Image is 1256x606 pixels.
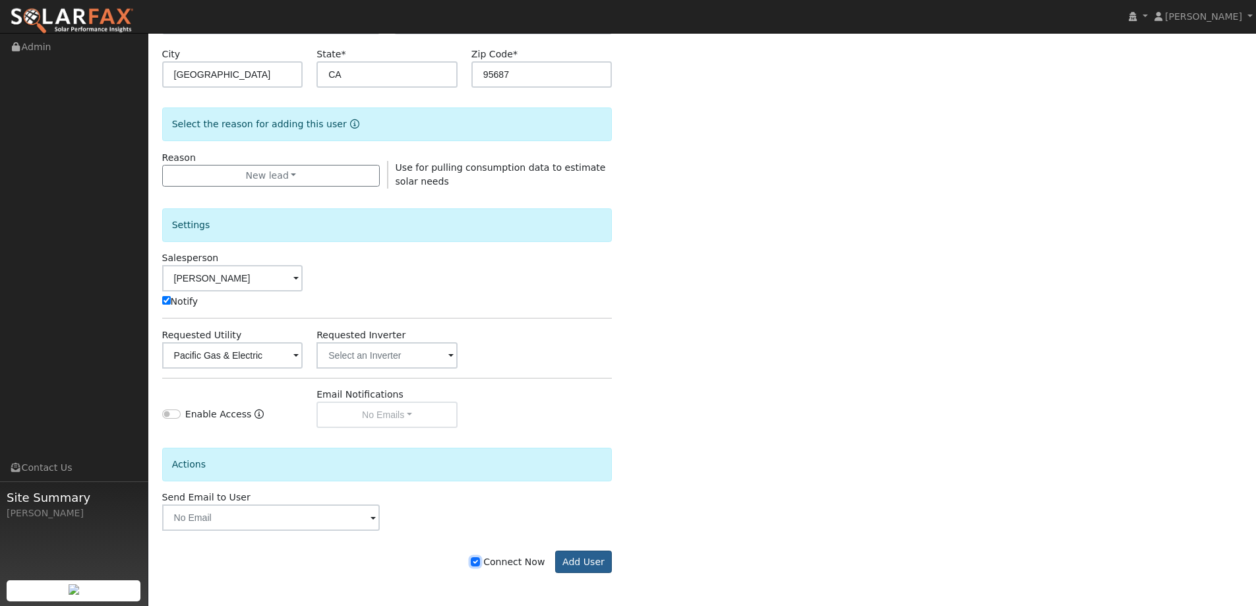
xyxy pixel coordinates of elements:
label: Requested Utility [162,328,242,342]
span: Required [341,49,345,59]
input: No Email [162,504,380,531]
a: Enable Access [254,408,264,428]
input: Select a User [162,265,303,291]
label: Notify [162,295,198,309]
label: State [316,47,345,61]
label: City [162,47,181,61]
label: Reason [162,151,196,165]
label: Salesperson [162,251,219,265]
div: Settings [162,208,613,242]
div: Select the reason for adding this user [162,107,613,141]
img: SolarFax [10,7,134,35]
label: Requested Inverter [316,328,405,342]
input: Select a Utility [162,342,303,369]
a: Reason for new user [347,119,359,129]
input: Connect Now [471,557,480,566]
label: Send Email to User [162,491,251,504]
span: [PERSON_NAME] [1165,11,1242,22]
label: Connect Now [471,555,545,569]
input: Select an Inverter [316,342,458,369]
img: retrieve [69,584,79,595]
button: Add User [555,551,613,573]
label: Zip Code [471,47,518,61]
button: New lead [162,165,380,187]
div: [PERSON_NAME] [7,506,141,520]
span: Required [513,49,518,59]
div: Actions [162,448,613,481]
span: Use for pulling consumption data to estimate solar needs [396,162,606,187]
label: Enable Access [185,408,252,421]
label: Email Notifications [316,388,404,402]
input: Notify [162,296,171,305]
span: Site Summary [7,489,141,506]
